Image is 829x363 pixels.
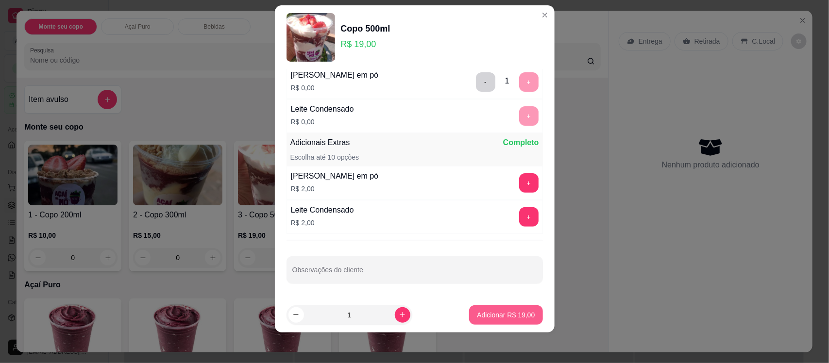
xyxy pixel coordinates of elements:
div: Leite Condensado [291,103,354,115]
button: Close [537,7,553,23]
button: Adicionar R$ 19,00 [469,305,542,325]
div: [PERSON_NAME] em pó [291,170,379,182]
button: add [519,207,539,227]
p: Adicionais Extras [290,137,350,148]
p: R$ 0,00 [291,83,379,93]
p: Completo [503,137,539,148]
div: Copo 500ml [341,22,390,35]
p: Escolha até 10 opções [290,152,359,162]
p: R$ 0,00 [291,117,354,127]
input: Observações do cliente [292,269,537,279]
img: product-image [287,13,335,62]
p: Adicionar R$ 19,00 [477,310,535,320]
button: decrease-product-quantity [288,307,304,323]
p: R$ 2,00 [291,218,354,228]
div: [PERSON_NAME] em pó [291,69,379,81]
button: add [519,173,539,193]
p: R$ 19,00 [341,37,390,51]
div: 1 [505,75,509,87]
div: Leite Condensado [291,204,354,216]
button: delete [476,72,495,92]
p: R$ 2,00 [291,184,379,194]
button: increase-product-quantity [395,307,410,323]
